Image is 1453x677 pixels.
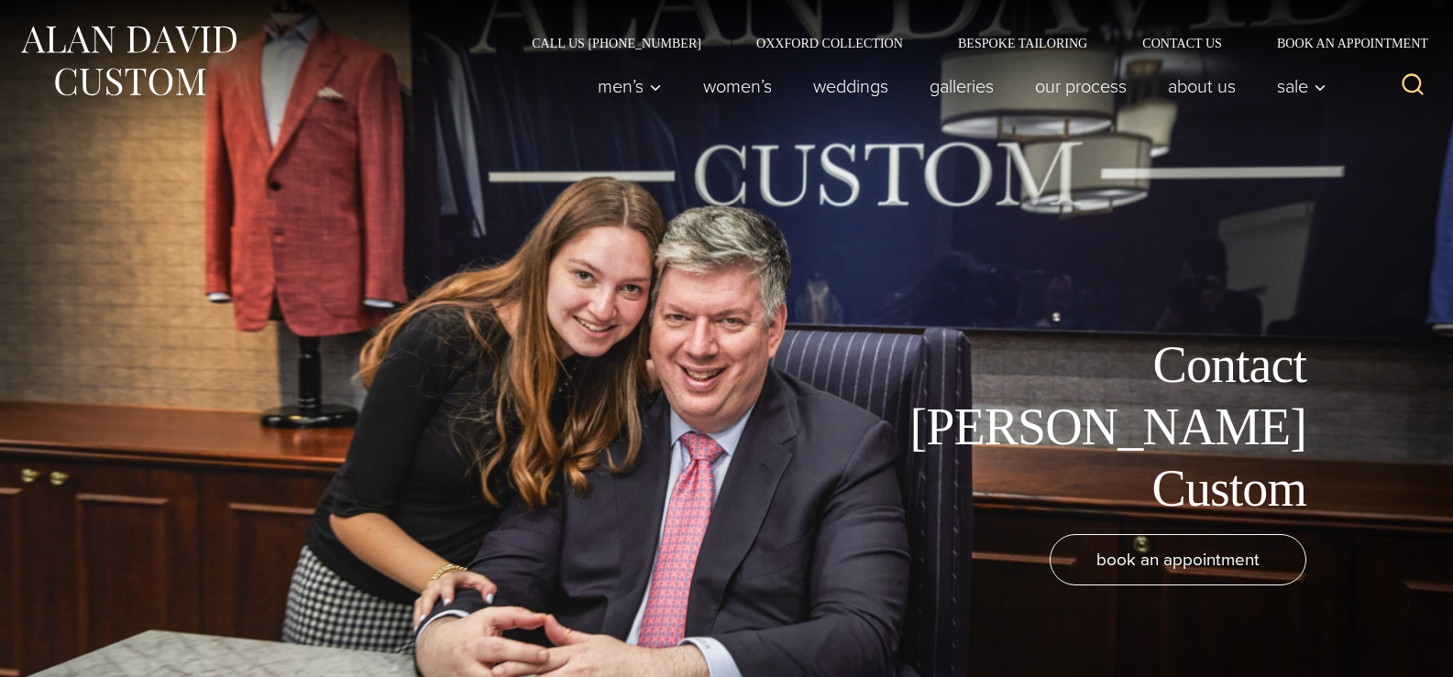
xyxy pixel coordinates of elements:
button: View Search Form [1391,64,1435,108]
nav: Secondary Navigation [504,37,1435,49]
img: Alan David Custom [18,20,238,102]
nav: Primary Navigation [578,68,1337,104]
span: Sale [1277,77,1326,95]
span: Men’s [598,77,662,95]
h1: Contact [PERSON_NAME] Custom [894,334,1306,519]
a: Book an Appointment [1249,37,1435,49]
a: About Us [1148,68,1257,104]
span: book an appointment [1096,546,1260,573]
a: book an appointment [1050,534,1306,585]
iframe: Opens a widget where you can chat to one of our agents [1336,622,1435,668]
a: Our Process [1015,68,1148,104]
a: Contact Us [1115,37,1249,49]
a: weddings [793,68,909,104]
a: Galleries [909,68,1015,104]
a: Bespoke Tailoring [930,37,1115,49]
a: Oxxford Collection [729,37,930,49]
a: Women’s [683,68,793,104]
a: Call Us [PHONE_NUMBER] [504,37,729,49]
